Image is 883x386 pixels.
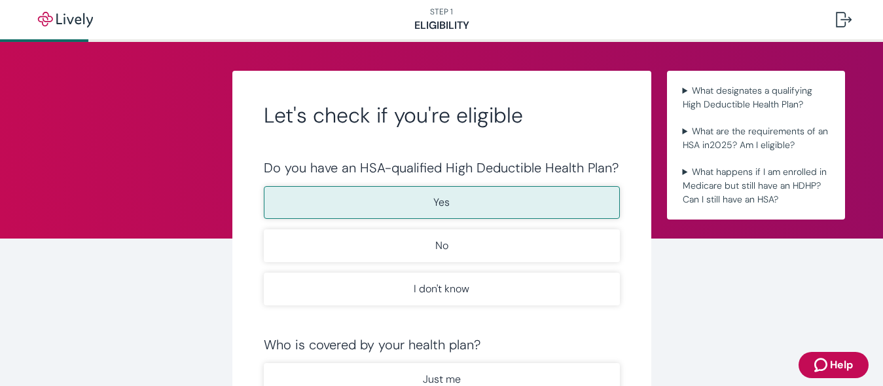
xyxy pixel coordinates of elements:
[264,273,620,305] button: I don't know
[799,352,869,378] button: Zendesk support iconHelp
[264,186,620,219] button: Yes
[677,122,835,155] summary: What are the requirements of an HSA in2025? Am I eligible?
[825,4,862,35] button: Log out
[435,238,448,254] p: No
[264,229,620,262] button: No
[264,102,620,128] h2: Let's check if you're eligible
[264,160,620,176] div: Do you have an HSA-qualified High Deductible Health Plan?
[433,195,450,210] p: Yes
[29,12,102,28] img: Lively
[830,357,853,373] span: Help
[814,357,830,373] svg: Zendesk support icon
[264,337,620,353] div: Who is covered by your health plan?
[414,281,469,297] p: I don't know
[677,163,835,209] summary: What happens if I am enrolled in Medicare but still have an HDHP? Can I still have an HSA?
[677,81,835,114] summary: What designates a qualifying High Deductible Health Plan?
